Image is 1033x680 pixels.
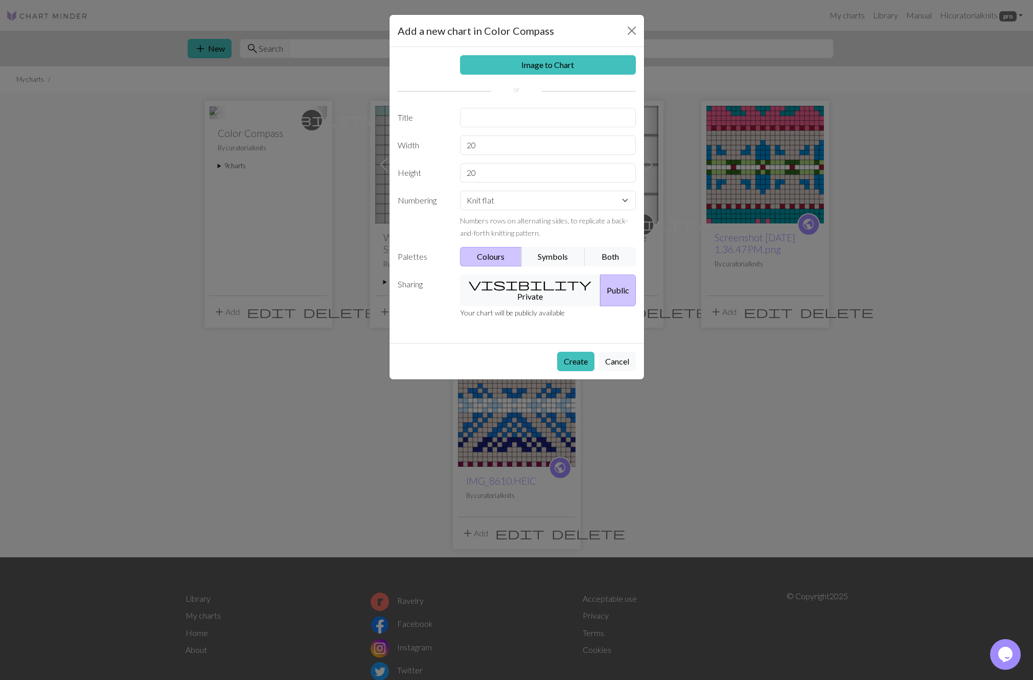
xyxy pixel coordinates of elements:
[990,639,1023,670] iframe: chat widget
[600,275,636,306] button: Public
[392,247,454,266] label: Palettes
[460,247,522,266] button: Colours
[460,216,628,237] small: Numbers rows on alternating sides, to replicate a back-and-forth knitting pattern.
[599,352,636,371] button: Cancel
[460,275,601,306] button: Private
[392,191,454,239] label: Numbering
[392,163,454,183] label: Height
[392,275,454,306] label: Sharing
[460,308,565,317] small: Your chart will be publicly available
[557,352,594,371] button: Create
[392,108,454,127] label: Title
[469,277,591,291] span: visibility
[392,135,454,155] label: Width
[585,247,636,266] button: Both
[460,55,636,75] a: Image to Chart
[398,23,554,38] h5: Add a new chart in Color Compass
[624,22,640,39] button: Close
[521,247,586,266] button: Symbols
